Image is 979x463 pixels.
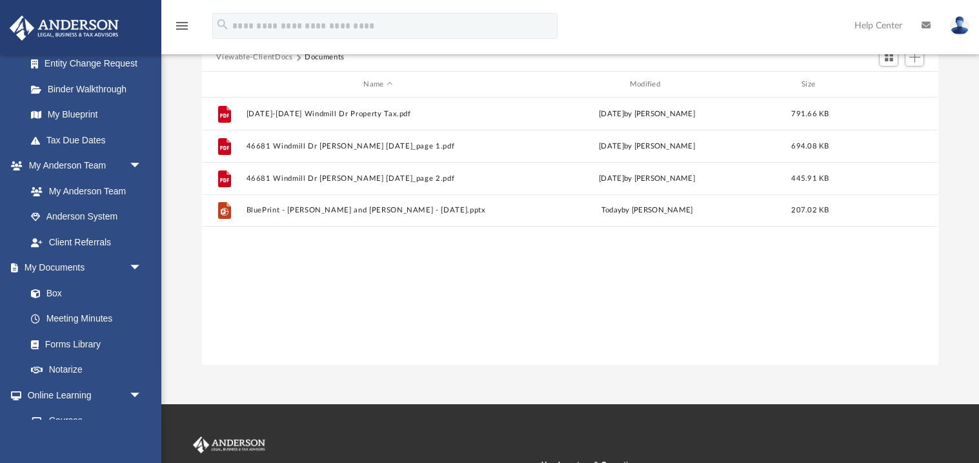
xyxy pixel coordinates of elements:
span: arrow_drop_down [129,382,155,409]
a: Binder Walkthrough [18,76,161,102]
div: [DATE] by [PERSON_NAME] [516,108,779,120]
span: 445.91 KB [792,175,829,182]
button: Viewable-ClientDocs [216,52,292,63]
a: Forms Library [18,331,148,357]
a: Courses [18,408,155,434]
span: arrow_drop_down [129,255,155,282]
a: My Blueprint [18,102,155,128]
div: [DATE] by [PERSON_NAME] [516,141,779,152]
a: Online Learningarrow_drop_down [9,382,155,408]
button: Documents [305,52,345,63]
a: My Anderson Team [18,178,148,204]
div: Modified [515,79,779,90]
a: Notarize [18,357,155,383]
div: grid [202,98,938,365]
i: search [216,17,230,32]
button: BluePrint - [PERSON_NAME] and [PERSON_NAME] - [DATE].pptx [247,207,510,215]
span: 791.66 KB [792,110,829,118]
img: Anderson Advisors Platinum Portal [6,15,123,41]
button: Switch to Grid View [879,48,898,67]
button: Add [905,48,924,67]
span: arrow_drop_down [129,153,155,180]
div: Name [246,79,510,90]
div: by [PERSON_NAME] [516,205,779,216]
a: My Documentsarrow_drop_down [9,255,155,281]
span: 207.02 KB [792,207,829,214]
a: Box [18,280,148,306]
a: Client Referrals [18,229,155,255]
span: today [601,207,621,214]
a: menu [174,25,190,34]
button: [DATE]-[DATE] Windmill Dr Property Tax.pdf [247,110,510,118]
i: menu [174,18,190,34]
a: My Anderson Teamarrow_drop_down [9,153,155,179]
a: Entity Change Request [18,51,161,77]
img: User Pic [950,16,969,35]
span: 694.08 KB [792,143,829,150]
button: 46681 Windmill Dr [PERSON_NAME] [DATE]_page 1.pdf [247,142,510,150]
a: Meeting Minutes [18,306,155,332]
button: 46681 Windmill Dr [PERSON_NAME] [DATE]_page 2.pdf [247,174,510,183]
div: Size [785,79,836,90]
div: [DATE] by [PERSON_NAME] [516,173,779,185]
img: Anderson Advisors Platinum Portal [190,437,268,453]
a: Tax Due Dates [18,127,161,153]
div: id [208,79,240,90]
div: id [842,79,933,90]
a: Anderson System [18,204,155,230]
